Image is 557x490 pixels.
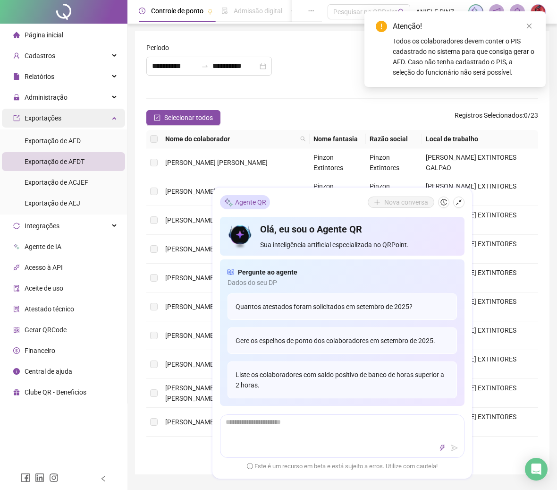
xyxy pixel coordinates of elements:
span: Integrações [25,222,59,230]
td: Pinzon Extintores [366,177,422,206]
span: dollar [13,347,20,354]
span: linkedin [35,473,44,482]
span: Aceite de uso [25,284,63,292]
span: exclamation-circle [247,463,253,469]
button: Nova conversa [368,197,434,208]
span: Exportação de AEJ [25,199,80,207]
span: [PERSON_NAME] [PERSON_NAME] [165,159,268,166]
span: Pergunte ao agente [238,267,297,277]
td: Pinzon Extintores [310,148,366,177]
img: icon [228,223,253,250]
td: [PERSON_NAME] EXTINTORES GALPAO [422,148,538,177]
span: check-square [154,114,160,121]
span: user-add [13,52,20,59]
span: bell [513,8,522,16]
span: search [300,136,306,142]
button: thunderbolt [437,442,448,454]
span: Período [146,43,169,53]
div: Atenção! [393,21,534,32]
span: search [298,132,308,146]
span: Página inicial [25,31,63,39]
div: Agente QR [220,195,270,209]
span: Financeiro [25,347,55,354]
span: Gerar QRCode [25,326,67,334]
th: Local de trabalho [422,130,538,148]
span: api [13,264,20,271]
span: [PERSON_NAME] [165,274,216,282]
span: [PERSON_NAME] [PERSON_NAME] [165,303,268,310]
td: Pinzon Extintores [366,148,422,177]
span: notification [492,8,501,16]
span: Central de ajuda [25,368,72,375]
span: left [100,475,107,482]
span: ellipsis [308,8,314,14]
span: to [201,62,209,70]
td: [PERSON_NAME] EXTINTORES GALPAO [422,350,538,379]
button: Selecionar todos [146,110,220,125]
span: : 0 / 23 [455,110,538,125]
span: Dados do seu DP [228,277,457,288]
td: [PERSON_NAME] EXTINTORES GALPAO [422,408,538,437]
span: exclamation-circle [376,21,387,32]
span: swap-right [201,62,209,70]
span: [PERSON_NAME] [PERSON_NAME] [PERSON_NAME] [165,384,268,402]
span: Este é um recurso em beta e está sujeito a erros. Utilize com cautela! [247,462,438,471]
span: [PERSON_NAME] [PERSON_NAME] [165,188,268,195]
div: Todos os colaboradores devem conter o PIS cadastrado no sistema para que consiga gerar o AFD. Cas... [393,36,534,77]
span: Registros Selecionados [455,112,523,119]
span: shrink [456,199,462,206]
button: send [449,442,460,454]
span: [PERSON_NAME] [165,245,216,253]
span: ANIELE PINZON - Pinzon Extintores [416,7,463,17]
span: close [526,23,532,29]
span: file-done [221,8,228,14]
span: [PERSON_NAME] [165,418,216,426]
span: home [13,32,20,38]
span: solution [13,306,20,312]
span: sun [291,8,297,14]
span: sync [13,223,20,229]
span: read [228,267,234,277]
span: file [13,73,20,80]
div: Gere os espelhos de ponto dos colaboradores em setembro de 2025. [228,327,457,354]
th: Razão social [366,130,422,148]
span: facebook [21,473,30,482]
span: Exportações [25,114,61,122]
td: [PERSON_NAME] EXTINTORES GALPAO [422,379,538,408]
td: [PERSON_NAME] EXTINTORES GALPAO [422,292,538,321]
span: Sua inteligência artificial especializada no QRPoint. [260,240,457,250]
td: Pinzon Extintores [310,177,366,206]
span: Atestado técnico [25,305,74,313]
div: Quantos atestados foram solicitados em setembro de 2025? [228,293,457,320]
span: qrcode [13,327,20,333]
span: instagram [49,473,59,482]
div: Open Intercom Messenger [525,458,548,481]
span: thunderbolt [439,445,446,451]
span: Clube QR - Beneficios [25,388,86,396]
span: Nome do colaborador [165,134,296,144]
span: Selecionar todos [164,112,213,123]
span: Exportação de AFDT [25,158,84,165]
span: info-circle [13,368,20,375]
span: [PERSON_NAME] [PERSON_NAME] LIMA [165,216,285,224]
span: gift [13,389,20,395]
td: [PERSON_NAME] EXTINTORES GALPAO [422,206,538,235]
span: search [398,9,405,16]
img: 80830 [531,5,545,19]
span: audit [13,285,20,292]
span: Relatórios [25,73,54,80]
span: Administração [25,94,68,101]
span: [PERSON_NAME] [165,332,216,339]
span: Agente de IA [25,243,61,250]
span: Admissão digital [234,7,282,15]
span: [PERSON_NAME] LIMA [PERSON_NAME] [165,361,285,368]
span: Exportação de ACJEF [25,179,88,186]
span: lock [13,94,20,101]
h4: Olá, eu sou o Agente QR [260,223,457,236]
span: Controle de ponto [151,7,203,15]
span: export [13,115,20,121]
span: Cadastros [25,52,55,60]
img: sparkle-icon.fc2bf0ac1784a2077858766a79e2daf3.svg [471,7,481,17]
th: Nome fantasia [310,130,366,148]
td: [PERSON_NAME] EXTINTORES GALPAO [422,177,538,206]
